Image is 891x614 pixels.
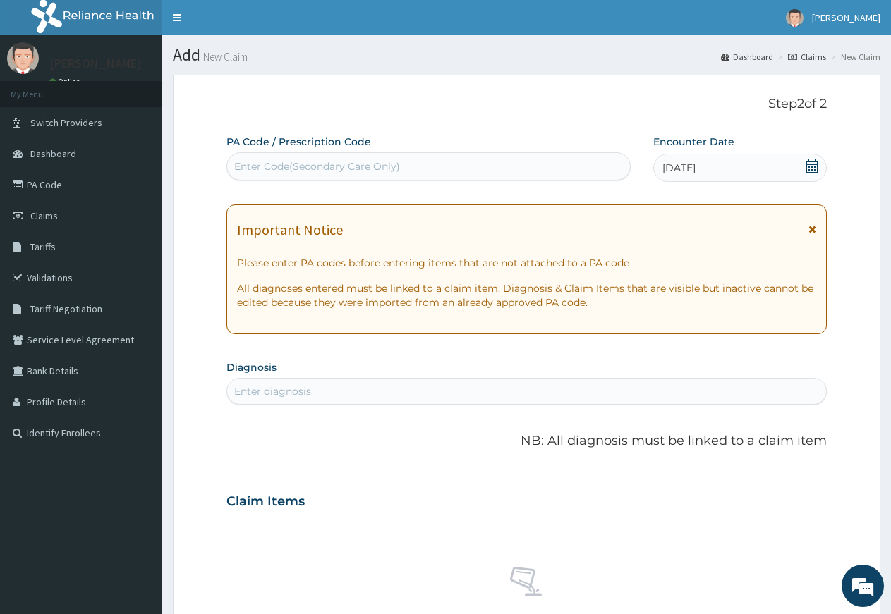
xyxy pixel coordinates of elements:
[226,97,827,112] p: Step 2 of 2
[231,7,265,41] div: Minimize live chat window
[226,360,277,374] label: Diagnosis
[237,281,816,309] p: All diagnoses entered must be linked to a claim item. Diagnosis & Claim Items that are visible bu...
[30,302,102,315] span: Tariff Negotiation
[721,51,773,63] a: Dashboard
[30,240,56,253] span: Tariffs
[653,135,734,149] label: Encounter Date
[237,222,343,238] h1: Important Notice
[237,256,816,270] p: Please enter PA codes before entering items that are not attached to a PA code
[234,384,311,398] div: Enter diagnosis
[26,70,57,106] img: d_794563401_company_1708531726252_794563401
[173,46,880,64] h1: Add
[812,11,880,24] span: [PERSON_NAME]
[828,51,880,63] li: New Claim
[788,51,826,63] a: Claims
[7,385,269,434] textarea: Type your message and hit 'Enter'
[200,51,248,62] small: New Claim
[49,77,83,87] a: Online
[73,79,237,97] div: Chat with us now
[786,9,804,27] img: User Image
[226,432,827,450] p: NB: All diagnosis must be linked to a claim item
[662,161,696,175] span: [DATE]
[30,116,102,129] span: Switch Providers
[234,159,400,173] div: Enter Code(Secondary Care Only)
[7,42,39,74] img: User Image
[30,147,76,160] span: Dashboard
[49,57,142,70] p: [PERSON_NAME]
[82,178,195,320] span: We're online!
[226,135,371,149] label: PA Code / Prescription Code
[30,209,58,222] span: Claims
[226,494,305,510] h3: Claim Items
